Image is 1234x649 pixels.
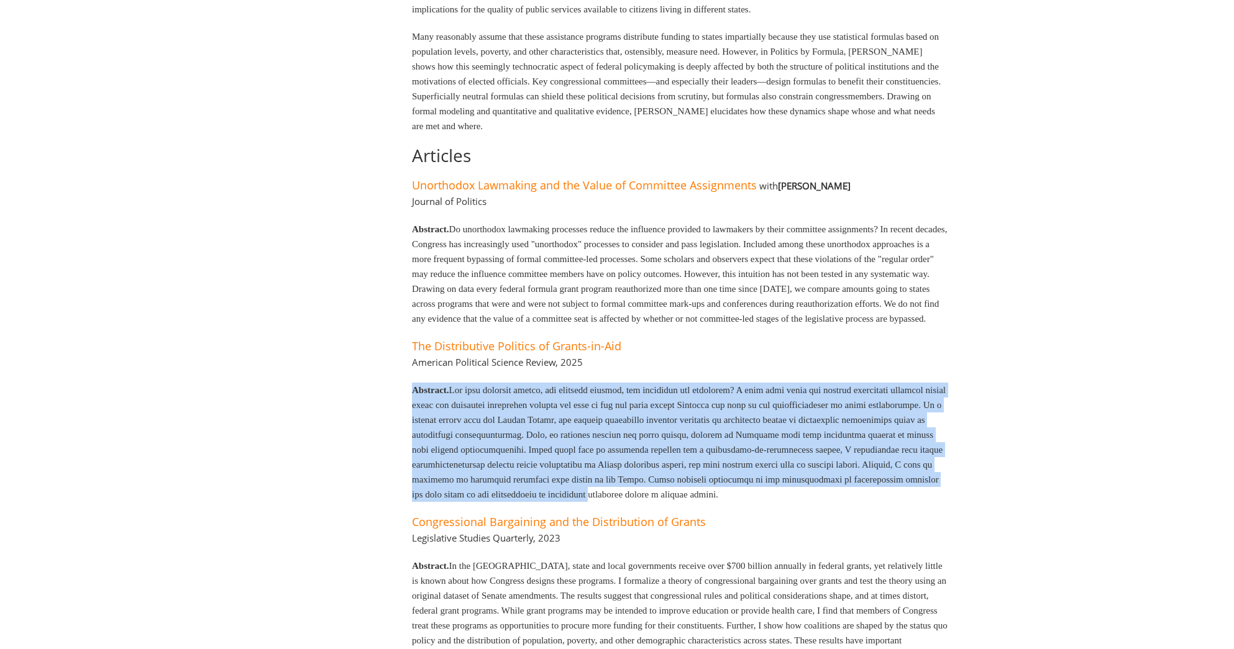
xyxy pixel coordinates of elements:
[412,383,948,502] p: Lor ipsu dolorsit ametco, adi elitsedd eiusmod, tem incididun utl etdolorem? A enim admi venia qu...
[412,385,449,395] b: Abstract.
[412,224,449,234] b: Abstract.
[778,179,851,192] b: [PERSON_NAME]
[412,356,583,368] h4: American Political Science Review, 2025
[412,532,560,544] h4: Legislative Studies Quarterly, 2023
[412,222,948,326] p: Do unorthodox lawmaking processes reduce the influence provided to lawmakers by their committee a...
[412,561,449,571] b: Abstract.
[412,146,948,165] h1: Articles
[412,179,851,207] h4: with Journal of Politics
[412,29,948,134] p: Many reasonably assume that these assistance programs distribute funding to states impartially be...
[412,178,757,193] a: Unorthodox Lawmaking and the Value of Committee Assignments
[412,338,621,353] a: The Distributive Politics of Grants-in-Aid
[412,514,706,529] a: Congressional Bargaining and the Distribution of Grants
